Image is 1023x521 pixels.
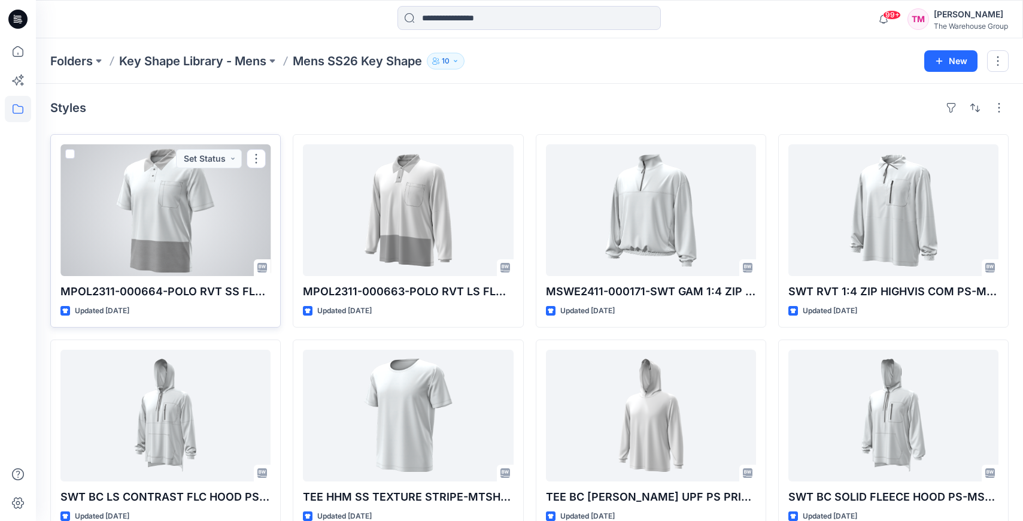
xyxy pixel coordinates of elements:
p: Updated [DATE] [803,305,857,317]
p: TEE BC [PERSON_NAME] UPF PS PRINT-MTSH2412-000031 [546,489,756,505]
p: Updated [DATE] [560,305,615,317]
a: Folders [50,53,93,69]
p: 10 [442,54,450,68]
div: TM [907,8,929,30]
h4: Styles [50,101,86,115]
p: TEE HHM SS TEXTURE STRIPE-MTSH2501-000283 [303,489,513,505]
p: MPOL2311-000663-POLO RVT LS FLURO COMPL [303,283,513,300]
p: MPOL2311-000664-POLO RVT SS FLURO COMPL PS [60,283,271,300]
a: SWT BC LS CONTRAST FLC HOOD PS-MSWE2108-000140 [60,350,271,481]
p: MSWE2411-000171-SWT GAM 1:4 ZIP O:SIZE [546,283,756,300]
p: Mens SS26 Key Shape [293,53,422,69]
p: Updated [DATE] [317,305,372,317]
a: MSWE2411-000171-SWT GAM 1:4 ZIP O:SIZE [546,144,756,276]
a: TEE HHM SS TEXTURE STRIPE-MTSH2501-000283 [303,350,513,481]
span: 99+ [883,10,901,20]
a: SWT BC SOLID FLEECE HOOD PS-MSWE2003-000671 [788,350,998,481]
a: MPOL2311-000664-POLO RVT SS FLURO COMPL PS [60,144,271,276]
div: The Warehouse Group [934,22,1008,31]
div: [PERSON_NAME] [934,7,1008,22]
button: New [924,50,978,72]
a: TEE BC LS HOOD UPF PS PRINT-MTSH2412-000031 [546,350,756,481]
a: MPOL2311-000663-POLO RVT LS FLURO COMPL [303,144,513,276]
a: SWT RVT 1:4 ZIP HIGHVIS COM PS-MSWE2003-001069 [788,144,998,276]
a: Key Shape Library - Mens [119,53,266,69]
p: SWT BC LS CONTRAST FLC HOOD PS-MSWE2108-000140 [60,489,271,505]
p: Updated [DATE] [75,305,129,317]
p: SWT RVT 1:4 ZIP HIGHVIS COM PS-MSWE2003-001069 [788,283,998,300]
p: SWT BC SOLID FLEECE HOOD PS-MSWE2003-000671 [788,489,998,505]
button: 10 [427,53,465,69]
